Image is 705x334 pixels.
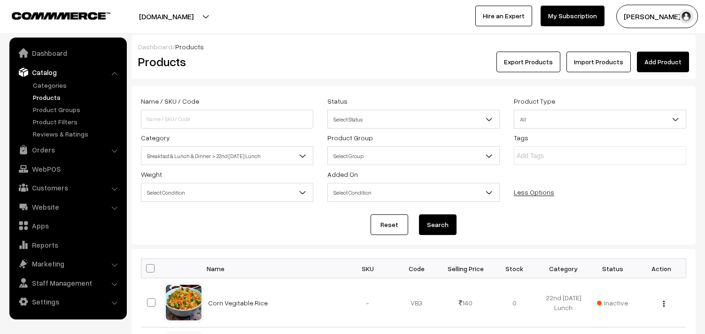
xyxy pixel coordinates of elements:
a: Catalog [12,64,124,81]
span: Breakfast & Lunch & Dinner > 22nd Friday Lunch [141,148,313,164]
button: Search [419,214,457,235]
img: COMMMERCE [12,12,110,19]
a: Product Filters [31,117,124,127]
label: Category [141,133,170,143]
a: Corn Vegitable Rice [208,299,268,307]
span: Select Condition [141,183,313,202]
a: Marketing [12,255,124,272]
label: Product Group [327,133,373,143]
div: / [138,42,689,52]
button: Export Products [496,52,560,72]
th: Code [392,259,441,278]
input: Name / SKU / Code [141,110,313,129]
td: 22nd [DATE] Lunch [539,278,588,327]
a: Dashboard [138,43,172,51]
span: Inactive [597,298,628,308]
a: Import Products [566,52,631,72]
a: My Subscription [541,6,604,26]
a: Settings [12,293,124,310]
a: Customers [12,179,124,196]
h2: Products [138,54,312,69]
span: Select Condition [327,183,500,202]
span: Select Group [328,148,499,164]
a: Categories [31,80,124,90]
a: Dashboard [12,45,124,61]
th: Action [637,259,686,278]
a: Apps [12,217,124,234]
a: Staff Management [12,274,124,291]
a: Reports [12,236,124,253]
span: Products [175,43,204,51]
img: Menu [663,301,665,307]
span: Select Status [328,111,499,128]
button: [PERSON_NAME] s… [616,5,698,28]
a: Website [12,198,124,215]
label: Added On [327,169,358,179]
span: Select Status [327,110,500,129]
a: Reset [371,214,408,235]
span: Select Group [327,146,500,165]
span: All [514,110,686,129]
td: 0 [490,278,539,327]
td: 140 [441,278,490,327]
label: Name / SKU / Code [141,96,199,106]
button: [DOMAIN_NAME] [106,5,226,28]
th: Stock [490,259,539,278]
a: Less Options [514,188,554,196]
th: Status [588,259,637,278]
th: SKU [343,259,392,278]
span: All [514,111,686,128]
th: Name [202,259,343,278]
a: Orders [12,141,124,158]
a: Product Groups [31,105,124,114]
input: Add Tags [517,151,599,161]
label: Product Type [514,96,555,106]
span: Select Condition [141,184,313,201]
label: Weight [141,169,162,179]
label: Status [327,96,348,106]
a: Products [31,92,124,102]
label: Tags [514,133,528,143]
a: Hire an Expert [475,6,532,26]
span: Breakfast & Lunch & Dinner > 22nd Friday Lunch [141,146,313,165]
a: WebPOS [12,160,124,177]
span: Select Condition [328,184,499,201]
a: Add Product [637,52,689,72]
th: Selling Price [441,259,490,278]
td: - [343,278,392,327]
td: VB3 [392,278,441,327]
img: user [679,9,693,23]
a: COMMMERCE [12,9,94,21]
th: Category [539,259,588,278]
a: Reviews & Ratings [31,129,124,139]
